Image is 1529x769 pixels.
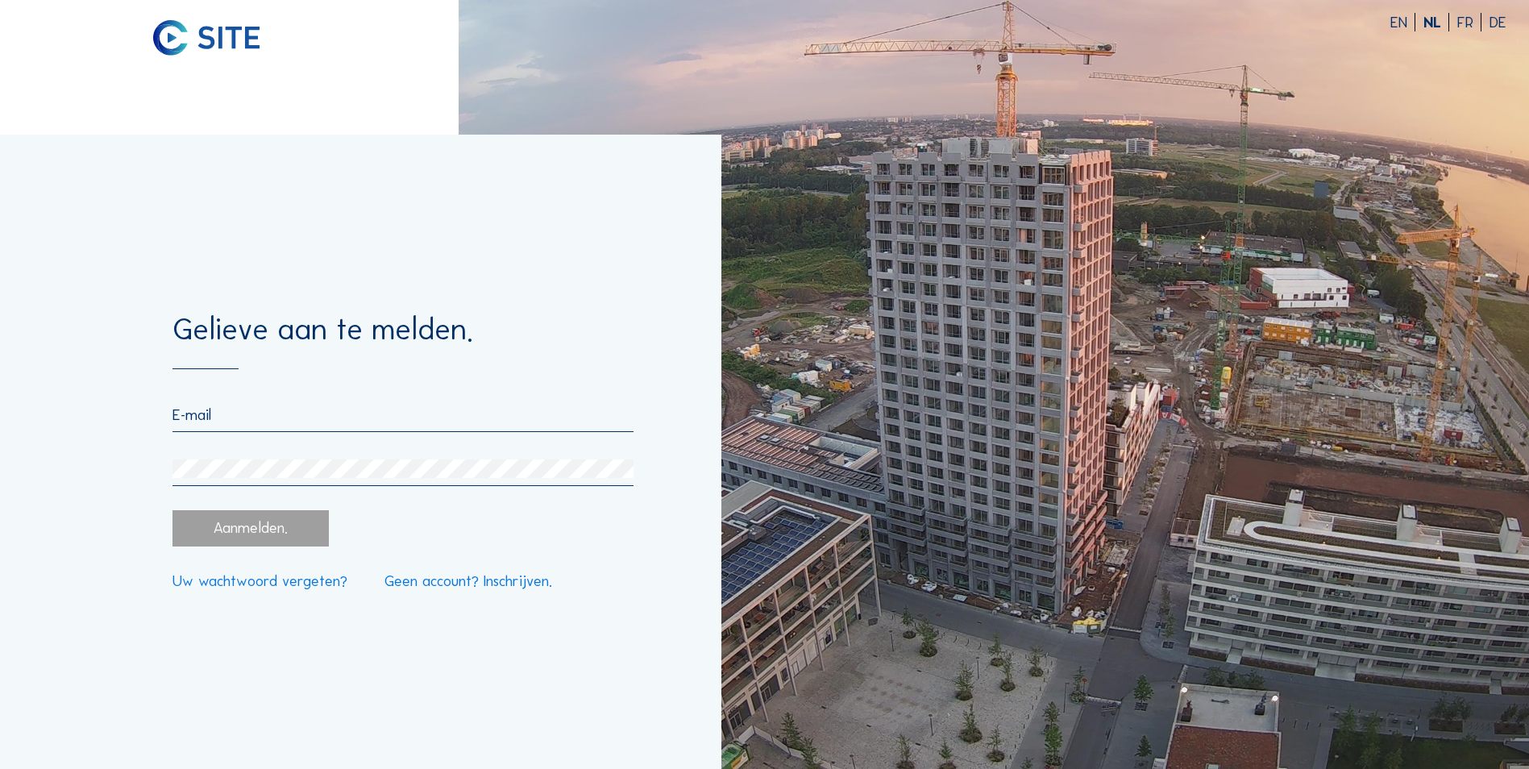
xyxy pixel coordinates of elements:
[384,574,552,589] a: Geen account? Inschrijven.
[1457,15,1481,31] div: FR
[1423,15,1449,31] div: NL
[1390,15,1415,31] div: EN
[172,314,634,369] div: Gelieve aan te melden.
[1490,15,1506,31] div: DE
[172,405,634,424] input: E-mail
[172,510,328,547] div: Aanmelden.
[172,574,347,589] a: Uw wachtwoord vergeten?
[153,20,260,56] img: C-SITE logo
